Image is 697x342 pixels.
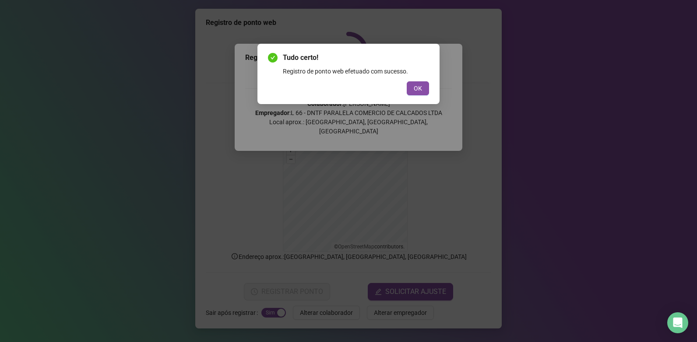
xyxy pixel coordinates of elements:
div: Registro de ponto web efetuado com sucesso. [283,66,429,76]
span: OK [414,84,422,93]
div: Open Intercom Messenger [667,312,688,333]
button: OK [407,81,429,95]
span: check-circle [268,53,278,63]
span: Tudo certo! [283,52,429,63]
